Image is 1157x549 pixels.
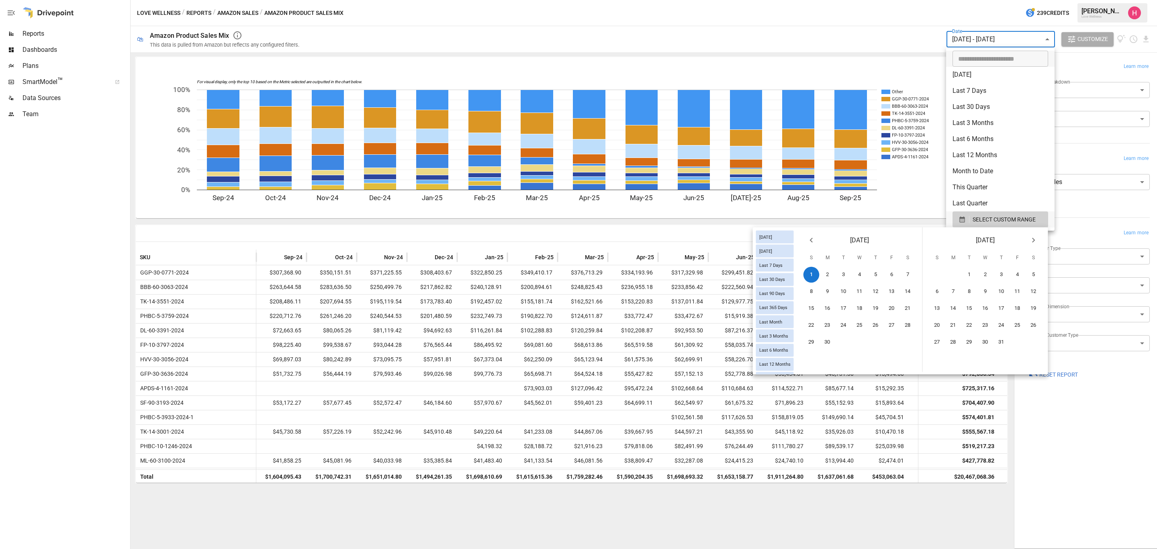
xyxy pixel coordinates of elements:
button: 10 [836,284,852,300]
button: 14 [900,284,916,300]
button: 30 [977,334,993,350]
button: 18 [1010,301,1026,317]
button: 23 [820,318,836,334]
span: Tuesday [836,250,851,266]
span: Wednesday [852,250,867,266]
button: 15 [803,301,820,317]
button: 6 [884,267,900,283]
button: 30 [820,334,836,350]
li: Last 6 Months [946,131,1055,147]
div: Last 90 Days [756,287,794,300]
button: 26 [1026,318,1042,334]
button: 16 [820,301,836,317]
span: Thursday [869,250,883,266]
li: [DATE] [946,67,1055,83]
button: SELECT CUSTOM RANGE [953,211,1048,227]
span: Last Month [756,319,785,324]
button: 28 [945,334,961,350]
span: [DATE] [756,234,775,240]
button: 17 [993,301,1010,317]
div: Last 7 Days [756,259,794,272]
button: 5 [1026,267,1042,283]
li: Month to Date [946,163,1055,179]
li: This Quarter [946,179,1055,195]
li: Last Quarter [946,195,1055,211]
div: Last 30 Days [756,273,794,286]
div: Last Month [756,315,794,328]
button: 7 [945,284,961,300]
button: 22 [803,318,820,334]
span: Last 365 Days [756,305,791,310]
button: 19 [1026,301,1042,317]
button: 28 [900,318,916,334]
button: 14 [945,301,961,317]
button: 4 [1010,267,1026,283]
span: Thursday [994,250,1009,266]
div: [DATE] [756,245,794,258]
button: 29 [803,334,820,350]
button: 8 [961,284,977,300]
div: Last 3 Months [756,330,794,342]
span: Wednesday [978,250,993,266]
button: 29 [961,334,977,350]
button: 1 [803,267,820,283]
button: 26 [868,318,884,334]
button: 5 [868,267,884,283]
span: Last 30 Days [756,277,788,282]
button: 11 [852,284,868,300]
div: Last Year [756,372,794,385]
span: Tuesday [962,250,977,266]
button: 22 [961,318,977,334]
button: Previous month [803,232,820,248]
li: Last 7 Days [946,83,1055,99]
div: Last 12 Months [756,358,794,371]
button: 8 [803,284,820,300]
button: 24 [993,318,1010,334]
li: Last 12 Months [946,147,1055,163]
div: [DATE] [756,231,794,244]
button: 31 [993,334,1010,350]
button: 24 [836,318,852,334]
button: 11 [1010,284,1026,300]
span: Saturday [901,250,915,266]
button: 4 [852,267,868,283]
button: 27 [884,318,900,334]
span: Monday [946,250,961,266]
button: 2 [820,267,836,283]
button: 3 [993,267,1010,283]
span: Saturday [1026,250,1041,266]
button: 25 [852,318,868,334]
button: 20 [884,301,900,317]
span: Sunday [930,250,944,266]
li: Last 3 Months [946,115,1055,131]
button: 17 [836,301,852,317]
button: 1 [961,267,977,283]
li: Last 30 Days [946,99,1055,115]
span: Last 7 Days [756,262,786,268]
span: [DATE] [976,235,995,246]
button: 3 [836,267,852,283]
button: 25 [1010,318,1026,334]
button: 12 [1026,284,1042,300]
div: Last 365 Days [756,301,794,314]
button: 12 [868,284,884,300]
button: 13 [884,284,900,300]
span: Last 90 Days [756,291,788,296]
span: [DATE] [850,235,869,246]
button: 2 [977,267,993,283]
span: Last 3 Months [756,333,791,338]
button: 9 [977,284,993,300]
span: Last 6 Months [756,348,791,353]
button: 27 [929,334,945,350]
button: 10 [993,284,1010,300]
button: 20 [929,318,945,334]
span: SELECT CUSTOM RANGE [973,215,1036,225]
button: 15 [961,301,977,317]
span: [DATE] [756,248,775,254]
button: 23 [977,318,993,334]
button: 7 [900,267,916,283]
span: Friday [1010,250,1025,266]
span: Last 12 Months [756,362,794,367]
button: 18 [852,301,868,317]
button: 6 [929,284,945,300]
